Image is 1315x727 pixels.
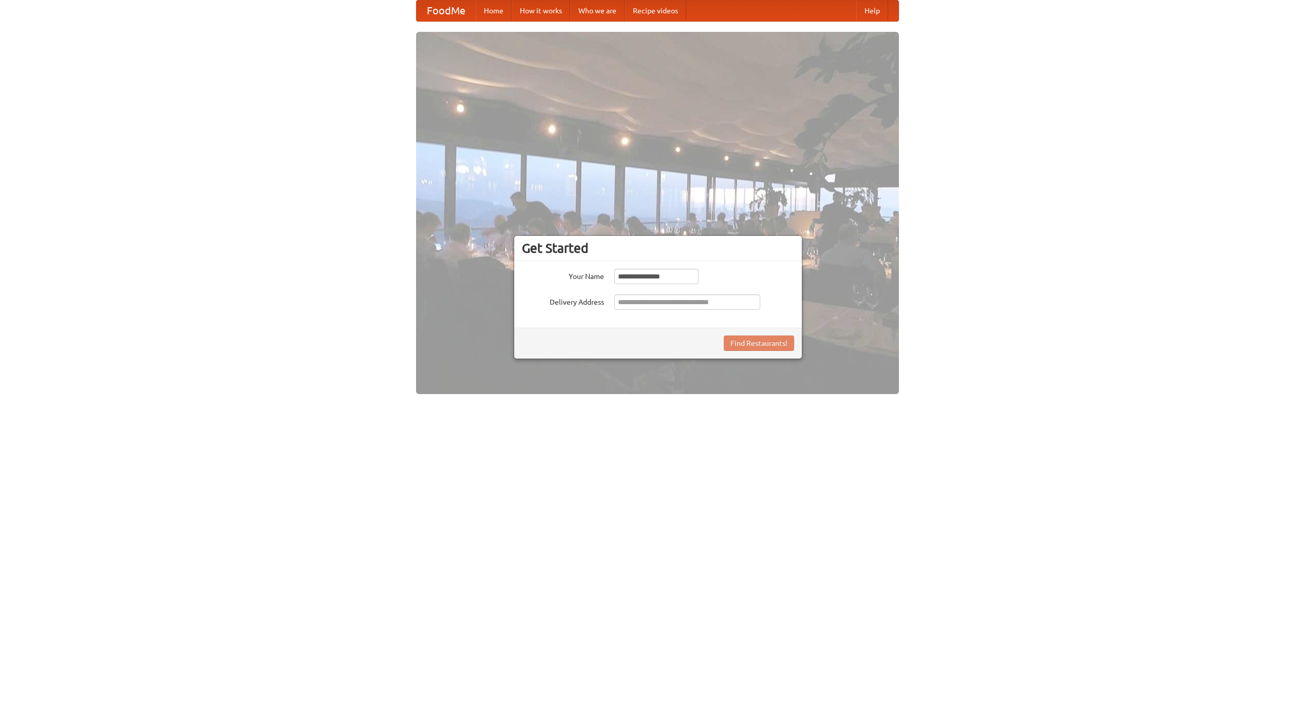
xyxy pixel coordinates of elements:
a: Recipe videos [625,1,686,21]
h3: Get Started [522,240,794,256]
a: Help [856,1,888,21]
label: Your Name [522,269,604,282]
a: Home [476,1,512,21]
button: Find Restaurants! [724,335,794,351]
a: Who we are [570,1,625,21]
label: Delivery Address [522,294,604,307]
a: FoodMe [417,1,476,21]
a: How it works [512,1,570,21]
